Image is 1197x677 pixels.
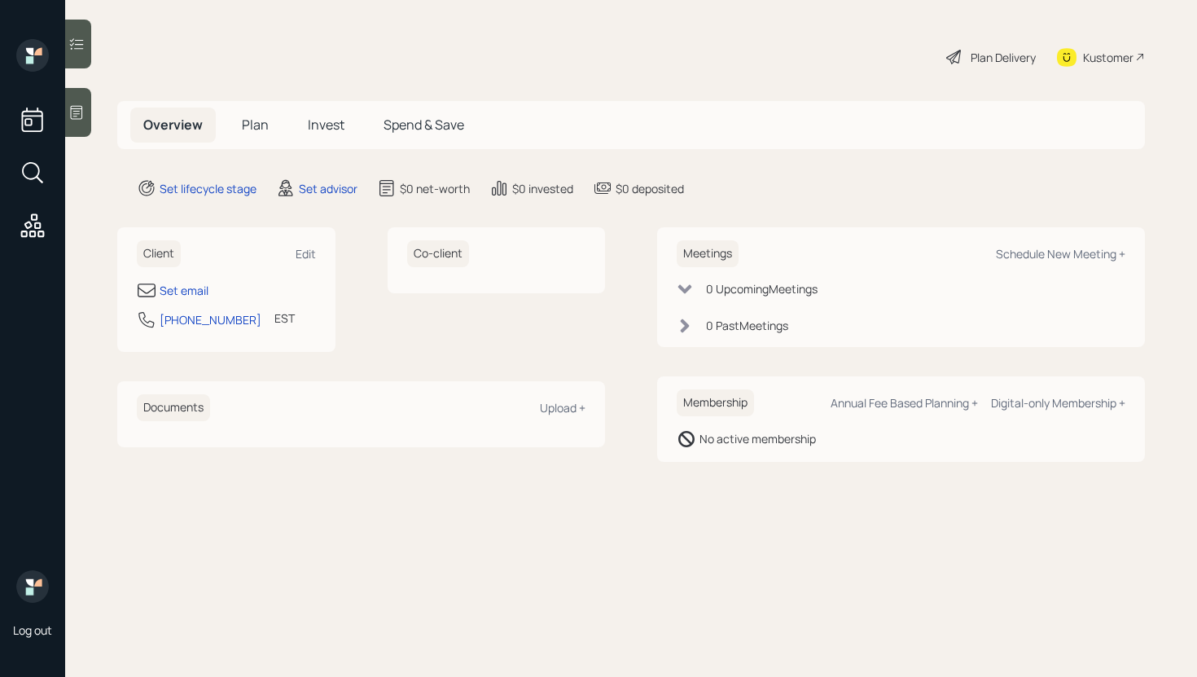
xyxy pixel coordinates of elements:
span: Invest [308,116,344,134]
div: Plan Delivery [971,49,1036,66]
div: 0 Upcoming Meeting s [706,280,818,297]
div: No active membership [699,430,816,447]
div: $0 deposited [616,180,684,197]
h6: Membership [677,389,754,416]
div: Set lifecycle stage [160,180,256,197]
h6: Co-client [407,240,469,267]
span: Plan [242,116,269,134]
div: Upload + [540,400,585,415]
img: retirable_logo.png [16,570,49,603]
h6: Documents [137,394,210,421]
div: $0 invested [512,180,573,197]
div: Edit [296,246,316,262]
div: Set advisor [299,180,357,197]
div: Annual Fee Based Planning + [831,395,978,411]
span: Spend & Save [384,116,464,134]
div: $0 net-worth [400,180,470,197]
div: Digital-only Membership + [991,395,1125,411]
h6: Client [137,240,181,267]
div: EST [274,310,295,327]
div: Schedule New Meeting + [996,246,1125,262]
div: Kustomer [1083,49,1133,66]
span: Overview [143,116,203,134]
div: 0 Past Meeting s [706,317,788,334]
div: [PHONE_NUMBER] [160,311,261,328]
div: Log out [13,622,52,638]
div: Set email [160,282,208,299]
h6: Meetings [677,240,739,267]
